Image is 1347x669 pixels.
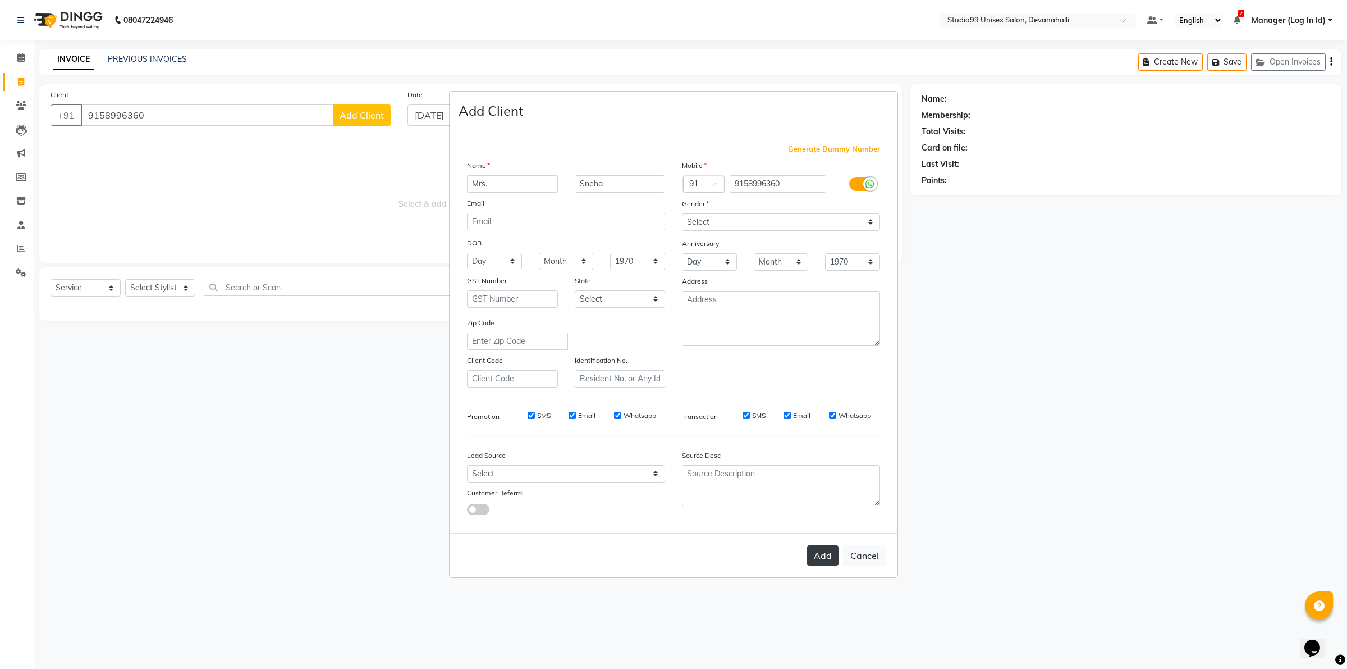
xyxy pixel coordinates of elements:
label: Client Code [467,356,503,366]
label: Source Desc [682,450,721,461]
label: Customer Referral [467,488,524,498]
label: Promotion [467,412,500,422]
button: Cancel [843,545,886,566]
label: SMS [537,411,551,421]
label: Address [682,276,708,286]
input: Mobile [730,175,827,193]
label: Gender [682,199,709,209]
label: Lead Source [467,450,506,461]
label: Whatsapp [624,411,656,421]
label: DOB [467,238,482,248]
input: First Name [467,175,558,193]
button: Add [807,545,839,566]
label: Name [467,161,490,171]
label: Email [467,198,484,208]
label: Mobile [682,161,707,171]
label: State [575,276,591,286]
input: Resident No. or Any Id [575,370,666,388]
input: Enter Zip Code [467,333,568,350]
label: Identification No. [575,356,627,366]
input: Last Name [575,175,666,193]
label: Email [578,411,595,421]
label: SMS [752,411,766,421]
input: Email [467,213,665,230]
input: Client Code [467,370,558,388]
label: Transaction [682,412,718,422]
label: GST Number [467,276,507,286]
label: Whatsapp [839,411,871,421]
h4: Add Client [459,101,523,121]
label: Zip Code [467,318,494,328]
label: Email [793,411,810,421]
input: GST Number [467,290,558,308]
iframe: chat widget [1300,624,1336,658]
label: Anniversary [682,239,719,249]
span: Generate Dummy Number [788,144,880,155]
